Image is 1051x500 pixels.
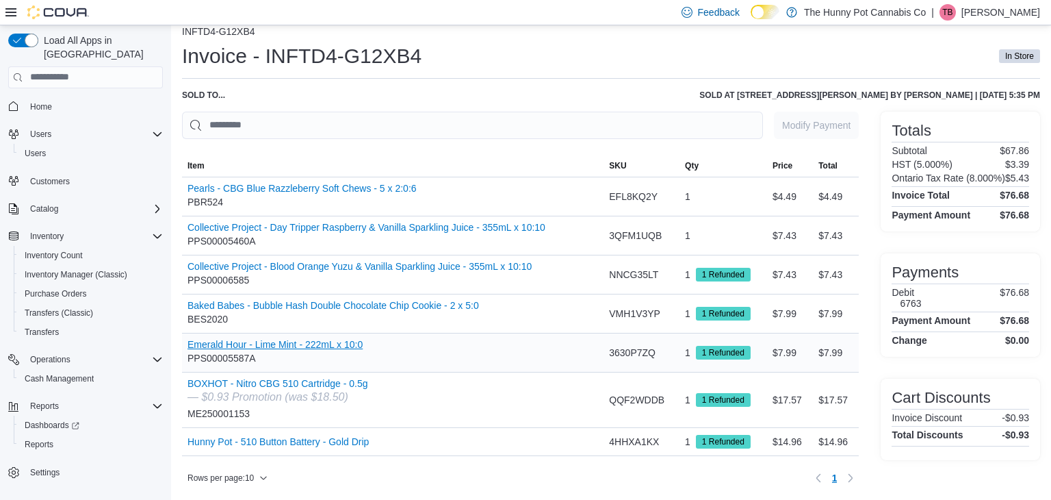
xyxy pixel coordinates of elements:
button: Catalog [3,199,168,218]
span: Transfers (Classic) [19,305,163,321]
div: $4.49 [767,183,813,210]
h4: Invoice Total [892,190,950,201]
a: Users [19,145,51,162]
button: Operations [25,351,76,368]
span: Inventory Manager (Classic) [25,269,127,280]
div: PPS00005460A [187,222,545,249]
h1: Invoice - INFTD4-G12XB4 [182,42,421,70]
button: Pearls - CBG Blue Razzleberry Soft Chews - 5 x 2:0:6 [187,183,417,194]
div: $7.43 [813,222,859,249]
div: $7.43 [767,222,813,249]
button: Item [182,155,604,177]
h6: Debit [892,287,921,298]
a: Dashboards [14,416,168,435]
span: 1 [832,471,838,485]
div: $14.96 [813,428,859,455]
span: Total [818,160,838,171]
button: Cash Management [14,369,168,388]
span: Reports [25,439,53,450]
span: TB [942,4,952,21]
span: Modify Payment [782,118,851,132]
span: EFL8KQ2Y [609,188,658,205]
span: 1 Refunded [702,268,744,281]
span: Purchase Orders [25,288,87,299]
span: Transfers [25,327,59,338]
button: Price [767,155,813,177]
nav: An example of EuiBreadcrumbs [182,26,1040,40]
span: Inventory Manager (Classic) [19,266,163,283]
div: 1 [685,392,751,408]
h4: $76.68 [1000,190,1029,201]
div: 1 [685,266,751,283]
h6: Invoice Discount [892,412,962,423]
div: PPS00006585 [187,261,532,288]
h4: Payment Amount [892,315,970,326]
a: Transfers (Classic) [19,305,99,321]
a: Settings [25,464,65,481]
div: PPS00005587A [187,339,363,366]
a: Customers [25,173,75,190]
button: Users [14,144,168,163]
a: Transfers [19,324,64,340]
span: Users [25,126,163,142]
span: Inventory [25,228,163,245]
div: $7.99 [813,339,859,366]
button: Reports [14,435,168,454]
button: Total [813,155,859,177]
span: Transfers [19,324,163,340]
span: QQF2WDDB [609,392,664,408]
span: NNCG35LT [609,266,658,283]
h3: Cart Discounts [892,390,990,406]
p: $3.39 [1005,159,1029,170]
ul: Pagination for table: MemoryTable from EuiInMemoryTable [827,467,843,489]
div: 1 [685,305,751,322]
span: 1 Refunded [702,347,744,359]
span: 1 Refunded [702,394,744,406]
span: Users [30,129,51,140]
span: 1 Refunded [702,308,744,320]
span: 1 Refunded [696,307,751,321]
div: BES2020 [187,300,479,327]
button: Catalog [25,201,64,217]
span: 1 Refunded [696,393,751,407]
span: Transfers (Classic) [25,308,93,318]
button: Reports [3,397,168,416]
button: Inventory Manager (Classic) [14,265,168,284]
nav: Pagination for table: MemoryTable from EuiInMemoryTable [810,467,859,489]
span: Inventory Count [19,247,163,264]
button: Emerald Hour - Lime Mint - 222mL x 10:0 [187,339,363,350]
button: Customers [3,171,168,191]
button: SKU [604,155,679,177]
span: Catalog [25,201,163,217]
span: 3630P7ZQ [609,345,656,361]
span: Operations [25,351,163,368]
div: 1 [685,227,690,244]
button: Modify Payment [774,112,859,139]
div: Sold to ... [182,90,225,101]
button: Collective Project - Day Tripper Raspberry & Vanilla Sparkling Juice - 355mL x 10:10 [187,222,545,233]
span: Inventory [30,231,64,242]
h4: Change [892,335,926,346]
span: Price [773,160,792,171]
h3: Payments [892,264,959,281]
button: INFTD4-G12XB4 [182,26,255,37]
span: 1 Refunded [696,435,751,449]
div: ME250001153 [187,378,368,422]
div: $17.57 [767,386,813,414]
a: Inventory Count [19,247,88,264]
span: Reports [25,398,163,414]
h6: HST (5.000%) [892,159,952,170]
h4: -$0.93 [1002,429,1029,440]
button: Inventory [3,227,168,246]
p: | [931,4,934,21]
span: Home [25,98,163,115]
a: Reports [19,436,59,453]
button: Transfers [14,323,168,342]
button: Users [3,125,168,144]
div: $7.99 [767,339,813,366]
a: Dashboards [19,417,85,434]
button: Previous page [810,470,827,486]
div: $4.49 [813,183,859,210]
div: $7.99 [767,300,813,327]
